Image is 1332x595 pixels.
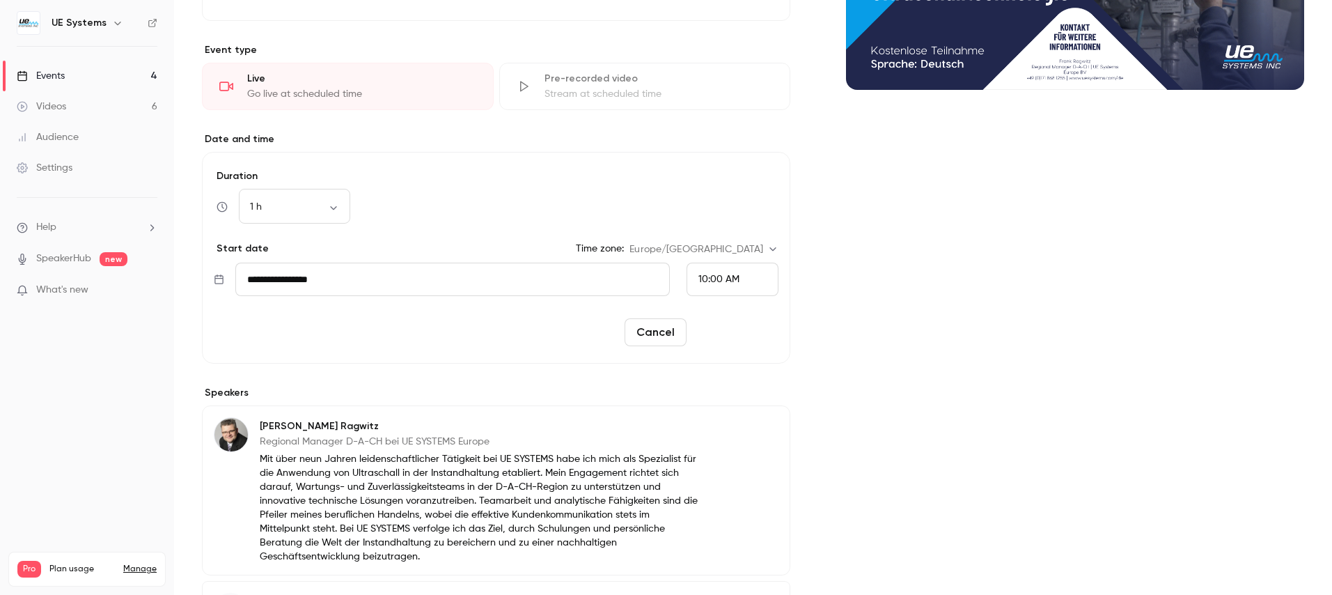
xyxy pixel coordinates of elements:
[100,252,127,266] span: new
[260,419,700,433] p: [PERSON_NAME] Ragwitz
[202,405,790,575] div: Frank Ragwitz[PERSON_NAME] RagwitzRegional Manager D-A-CH bei UE SYSTEMS EuropeMit über neun Jahr...
[52,16,107,30] h6: UE Systems
[17,130,79,144] div: Audience
[36,252,91,266] a: SpeakerHub
[49,564,115,575] span: Plan usage
[36,220,56,235] span: Help
[202,132,790,146] label: Date and time
[544,72,774,86] div: Pre-recorded video
[499,63,791,110] div: Pre-recorded videoStream at scheduled time
[625,318,687,346] button: Cancel
[698,275,739,284] span: 10:00 AM
[123,564,157,575] a: Manage
[214,169,778,183] label: Duration
[692,318,778,346] button: Reschedule
[17,220,157,235] li: help-dropdown-opener
[17,161,72,175] div: Settings
[544,87,774,101] div: Stream at scheduled time
[17,561,41,578] span: Pro
[247,87,476,101] div: Go live at scheduled time
[17,100,66,114] div: Videos
[239,200,350,214] div: 1 h
[214,242,269,256] p: Start date
[576,242,624,256] label: Time zone:
[17,12,40,34] img: UE Systems
[260,452,700,564] p: Mit über neun Jahren leidenschaftlicher Tätigkeit bei UE SYSTEMS habe ich mich als Spezialist für...
[202,43,790,57] p: Event type
[36,283,88,297] span: What's new
[214,418,248,451] img: Frank Ragwitz
[629,242,778,256] div: Europe/[GEOGRAPHIC_DATA]
[260,435,700,449] p: Regional Manager D-A-CH bei UE SYSTEMS Europe
[247,72,476,86] div: Live
[687,263,778,296] div: From
[141,284,157,297] iframe: Noticeable Trigger
[235,263,670,296] input: Tue, Feb 17, 2026
[202,386,790,400] label: Speakers
[202,63,494,110] div: LiveGo live at scheduled time
[17,69,65,83] div: Events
